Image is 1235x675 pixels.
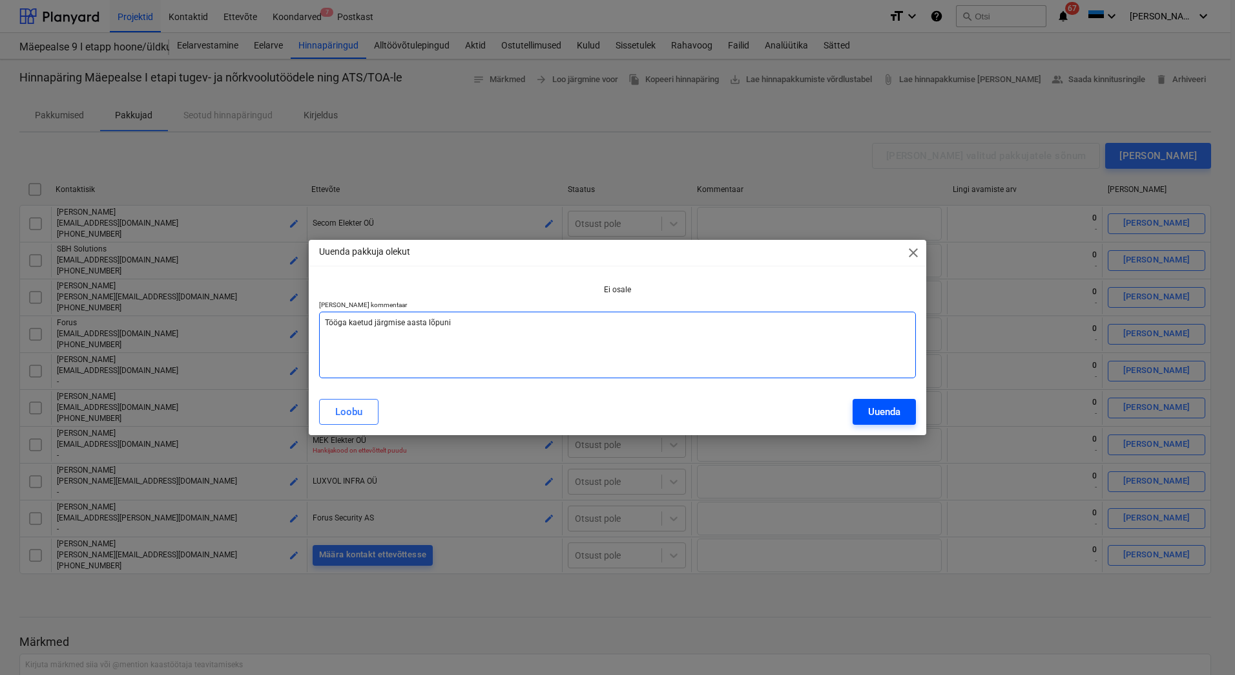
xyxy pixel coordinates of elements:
[335,403,362,420] div: Loobu
[906,245,921,261] span: close
[319,312,916,378] textarea: Tööga kaetud järgmise aasta lõpuni
[319,301,916,312] p: [PERSON_NAME] kommentaar
[604,284,631,295] p: Ei osale
[853,399,916,425] button: Uuenda
[868,403,900,420] div: Uuenda
[319,245,410,259] p: Uuenda pakkuja olekut
[1170,613,1235,675] iframe: Chat Widget
[319,399,379,425] button: Loobu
